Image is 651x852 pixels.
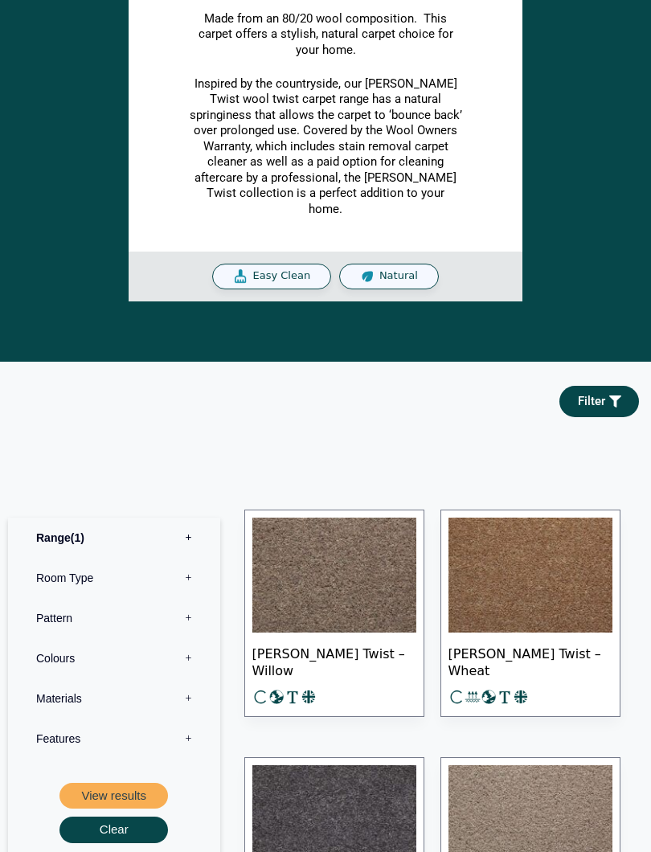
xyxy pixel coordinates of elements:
a: [PERSON_NAME] Twist – Wheat [440,510,620,718]
p: Inspired by the countryside, our [PERSON_NAME] Twist wool twist carpet range has a natural spring... [189,76,462,218]
label: Room Type [20,558,208,598]
label: Pattern [20,598,208,638]
span: 1 [71,531,84,544]
span: [PERSON_NAME] Twist – Willow [252,633,416,689]
span: Easy Clean [252,269,310,283]
a: [PERSON_NAME] Twist – Willow [244,510,424,718]
a: Filter [559,386,639,417]
label: Features [20,719,208,759]
button: Clear [59,817,168,843]
button: View results [59,783,168,809]
label: Materials [20,678,208,719]
span: Natural [379,269,418,283]
img: Tomkinson Twist - Wheat [448,518,612,633]
span: [PERSON_NAME] Twist – Wheat [448,633,612,689]
label: Range [20,518,208,558]
img: Tomkinson Twist Willow [252,518,416,633]
span: Filter [578,395,605,408]
p: Made from an 80/20 wool composition. This carpet offers a stylish, natural carpet choice for your... [189,11,462,59]
label: Colours [20,638,208,678]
